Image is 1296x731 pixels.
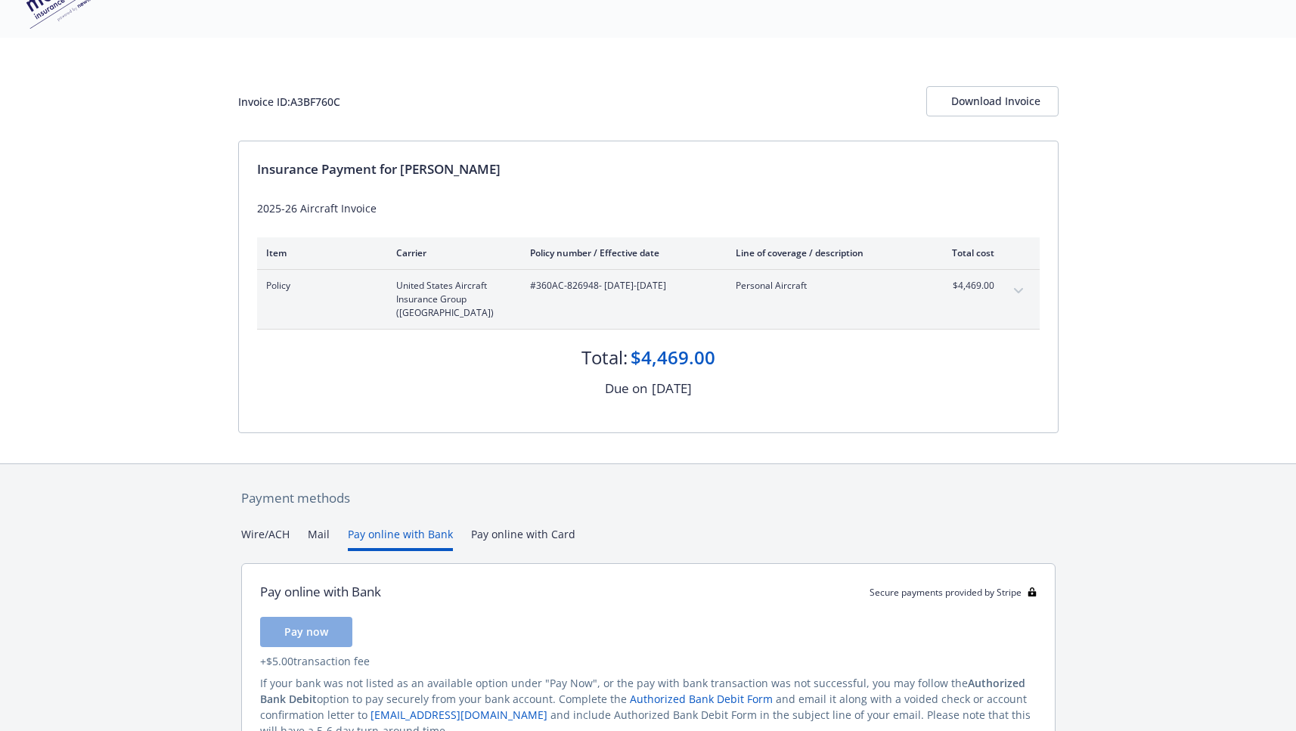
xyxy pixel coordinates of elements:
div: 2025-26 Aircraft Invoice [257,200,1040,216]
div: Item [266,246,372,259]
div: Pay online with Bank [260,582,381,602]
div: $4,469.00 [631,345,715,370]
button: Pay online with Card [471,526,575,551]
button: Pay online with Bank [348,526,453,551]
button: expand content [1006,279,1031,303]
div: + $5.00 transaction fee [260,653,1037,669]
div: Total cost [938,246,994,259]
div: Line of coverage / description [736,246,913,259]
span: United States Aircraft Insurance Group ([GEOGRAPHIC_DATA]) [396,279,506,320]
span: Personal Aircraft [736,279,913,293]
button: Mail [308,526,330,551]
div: Policy number / Effective date [530,246,712,259]
div: Download Invoice [951,87,1034,116]
span: Policy [266,279,372,293]
div: Secure payments provided by Stripe [870,586,1037,599]
div: [DATE] [652,379,692,398]
span: Authorized Bank Debit [260,676,1025,706]
div: Total: [581,345,628,370]
span: #360AC-826948 - [DATE]-[DATE] [530,279,712,293]
div: Insurance Payment for [PERSON_NAME] [257,160,1040,179]
div: Payment methods [241,488,1056,508]
button: Wire/ACH [241,526,290,551]
span: Pay now [284,624,328,639]
div: PolicyUnited States Aircraft Insurance Group ([GEOGRAPHIC_DATA])#360AC-826948- [DATE]-[DATE]Perso... [257,270,1040,329]
a: Authorized Bank Debit Form [630,692,773,706]
button: Download Invoice [926,86,1059,116]
span: $4,469.00 [938,279,994,293]
div: Due on [605,379,647,398]
a: [EMAIL_ADDRESS][DOMAIN_NAME] [371,708,547,722]
div: Carrier [396,246,506,259]
div: Invoice ID: A3BF760C [238,94,340,110]
button: Pay now [260,617,352,647]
